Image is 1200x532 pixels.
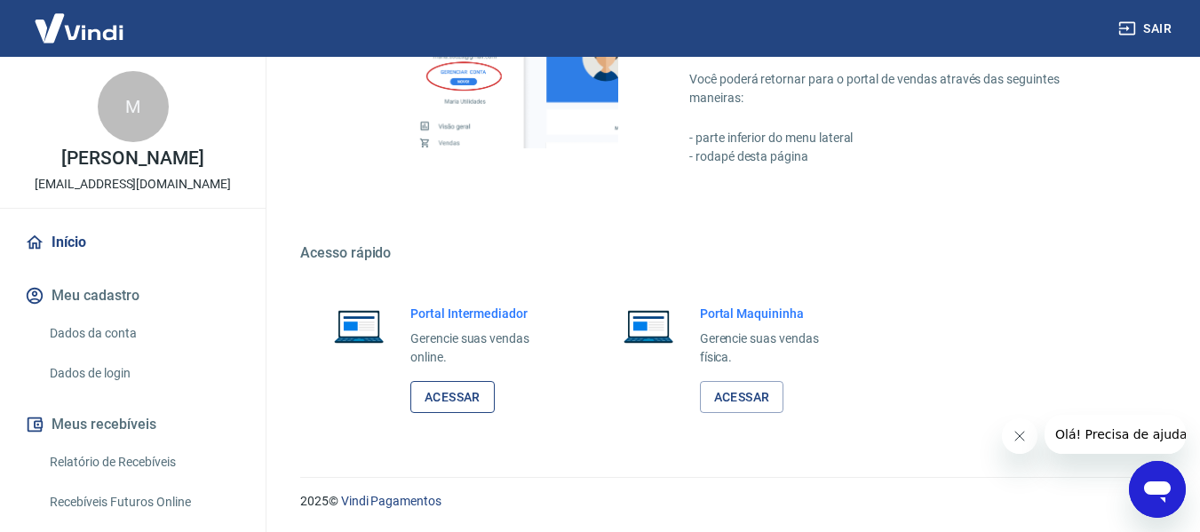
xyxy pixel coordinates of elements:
span: Olá! Precisa de ajuda? [11,12,149,27]
img: Imagem de um notebook aberto [611,305,686,347]
button: Meus recebíveis [21,405,244,444]
p: 2025 © [300,492,1157,511]
iframe: Botão para abrir a janela de mensagens [1129,461,1186,518]
h5: Acesso rápido [300,244,1157,262]
a: Início [21,223,244,262]
a: Recebíveis Futuros Online [43,484,244,520]
a: Acessar [410,381,495,414]
a: Dados de login [43,355,244,392]
img: Imagem de um notebook aberto [322,305,396,347]
a: Acessar [700,381,784,414]
img: Vindi [21,1,137,55]
p: - rodapé desta página [689,147,1115,166]
iframe: Fechar mensagem [1002,418,1037,454]
p: Gerencie suas vendas online. [410,330,558,367]
p: - parte inferior do menu lateral [689,129,1115,147]
div: M [98,71,169,142]
p: Você poderá retornar para o portal de vendas através das seguintes maneiras: [689,70,1115,107]
iframe: Mensagem da empresa [1045,415,1186,454]
p: [EMAIL_ADDRESS][DOMAIN_NAME] [35,175,231,194]
a: Dados da conta [43,315,244,352]
a: Relatório de Recebíveis [43,444,244,480]
p: [PERSON_NAME] [61,149,203,168]
h6: Portal Intermediador [410,305,558,322]
button: Meu cadastro [21,276,244,315]
p: Gerencie suas vendas física. [700,330,847,367]
h6: Portal Maquininha [700,305,847,322]
a: Vindi Pagamentos [341,494,441,508]
button: Sair [1115,12,1179,45]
